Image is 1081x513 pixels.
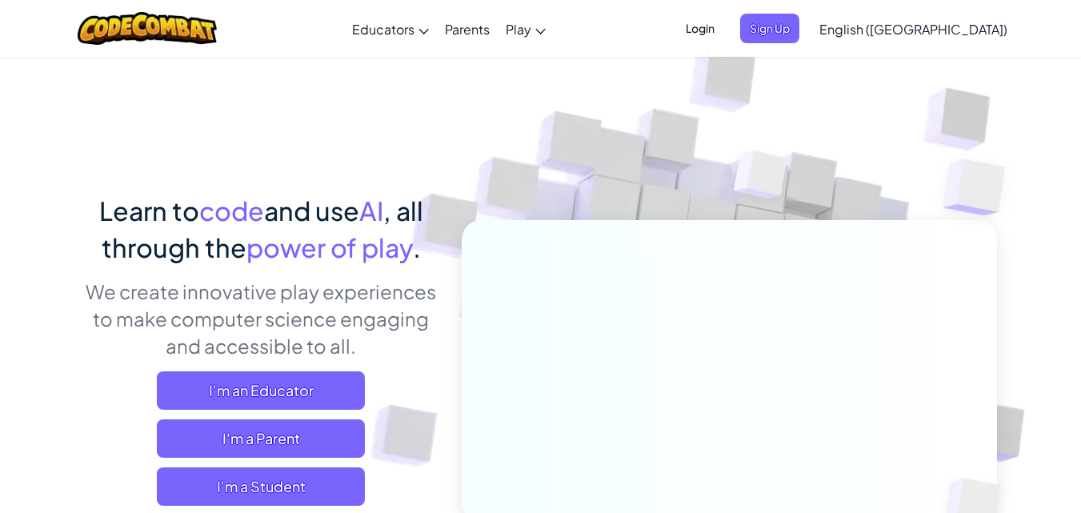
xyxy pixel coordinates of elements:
[199,194,264,226] span: code
[157,371,365,410] a: I'm an Educator
[99,194,199,226] span: Learn to
[352,21,414,38] span: Educators
[498,7,554,50] a: Play
[703,119,819,238] img: Overlap cubes
[344,7,437,50] a: Educators
[437,7,498,50] a: Parents
[506,21,531,38] span: Play
[811,7,1015,50] a: English ([GEOGRAPHIC_DATA])
[359,194,383,226] span: AI
[911,120,1050,255] img: Overlap cubes
[413,231,421,263] span: .
[78,12,218,45] img: CodeCombat logo
[85,278,438,359] p: We create innovative play experiences to make computer science engaging and accessible to all.
[246,231,413,263] span: power of play
[740,14,799,43] button: Sign Up
[676,14,724,43] button: Login
[157,419,365,458] a: I'm a Parent
[264,194,359,226] span: and use
[819,21,1007,38] span: English ([GEOGRAPHIC_DATA])
[157,467,365,506] button: I'm a Student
